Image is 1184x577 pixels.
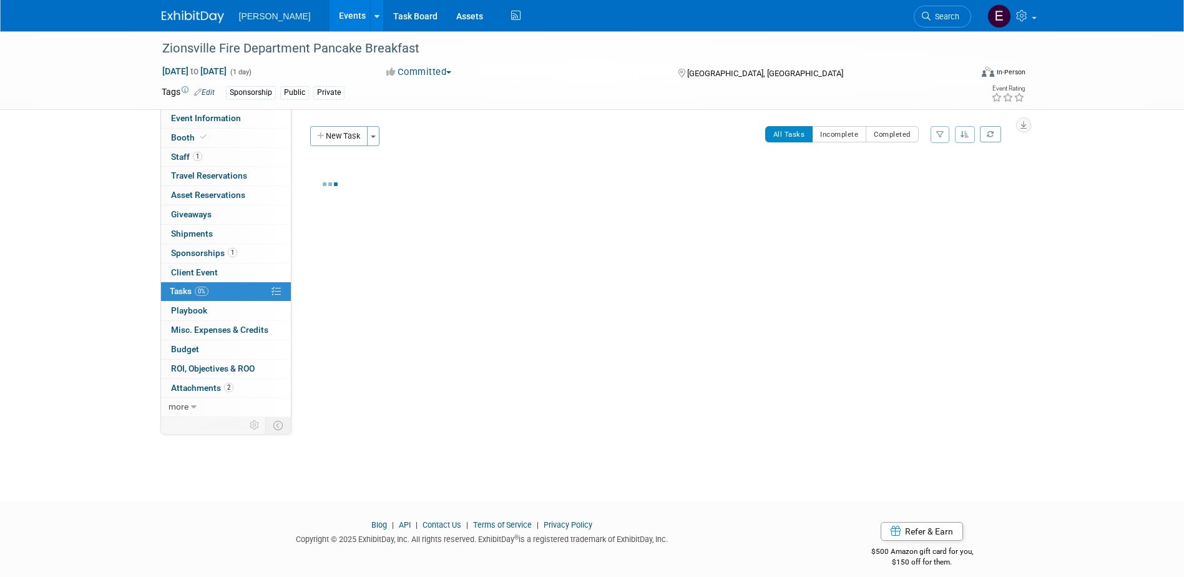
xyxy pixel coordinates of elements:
a: Booth [161,129,291,147]
img: ExhibitDay [162,11,224,23]
span: Client Event [171,267,218,277]
span: [GEOGRAPHIC_DATA], [GEOGRAPHIC_DATA] [687,69,843,78]
a: Privacy Policy [544,520,592,530]
span: 2 [224,383,233,392]
img: loading... [323,182,338,186]
a: Search [914,6,971,27]
span: more [169,402,188,412]
div: $500 Amazon gift card for you, [821,538,1023,567]
span: | [463,520,471,530]
button: Incomplete [812,126,866,142]
div: Public [280,86,309,99]
span: Travel Reservations [171,170,247,180]
span: | [389,520,397,530]
span: | [413,520,421,530]
a: Edit [194,88,215,97]
a: more [161,398,291,417]
a: Giveaways [161,205,291,224]
div: Copyright © 2025 ExhibitDay, Inc. All rights reserved. ExhibitDay is a registered trademark of Ex... [162,531,803,545]
span: 0% [195,287,208,296]
i: Booth reservation complete [200,134,207,141]
span: Shipments [171,229,213,239]
a: Contact Us [423,520,461,530]
span: Sponsorships [171,248,237,258]
button: Committed [382,66,456,79]
img: Format-Inperson.png [982,67,994,77]
span: Budget [171,344,199,354]
div: $150 off for them. [821,557,1023,568]
a: Client Event [161,264,291,282]
div: Event Format [898,65,1026,84]
div: Event Rating [991,86,1025,92]
span: Tasks [170,286,208,296]
span: Misc. Expenses & Credits [171,325,268,335]
a: Tasks0% [161,282,291,301]
button: New Task [310,126,368,146]
div: Zionsville Fire Department Pancake Breakfast [158,37,952,60]
span: [PERSON_NAME] [239,11,311,21]
img: Emy Volk [987,4,1011,28]
a: Travel Reservations [161,167,291,185]
span: Search [931,12,959,21]
span: | [534,520,542,530]
a: Shipments [161,225,291,244]
td: Tags [162,86,215,100]
a: Refresh [980,126,1001,142]
td: Toggle Event Tabs [265,417,291,433]
a: Terms of Service [473,520,532,530]
div: Sponsorship [226,86,276,99]
span: [DATE] [DATE] [162,66,227,77]
a: Playbook [161,302,291,320]
a: Sponsorships1 [161,244,291,263]
div: In-Person [996,67,1025,77]
span: (1 day) [229,68,252,76]
span: Attachments [171,383,233,393]
sup: ® [514,534,519,541]
span: ROI, Objectives & ROO [171,363,255,373]
span: Staff [171,152,202,162]
span: Event Information [171,113,241,123]
a: Refer & Earn [881,522,963,541]
span: Playbook [171,305,207,315]
a: ROI, Objectives & ROO [161,360,291,378]
a: Asset Reservations [161,186,291,205]
a: Staff1 [161,148,291,167]
a: API [399,520,411,530]
span: Asset Reservations [171,190,245,200]
a: Event Information [161,109,291,128]
a: Budget [161,340,291,359]
a: Misc. Expenses & Credits [161,321,291,340]
div: Private [313,86,345,99]
span: Booth [171,132,209,142]
span: 1 [228,248,237,257]
td: Personalize Event Tab Strip [244,417,266,433]
button: Completed [866,126,919,142]
span: Giveaways [171,209,212,219]
a: Blog [371,520,387,530]
span: 1 [193,152,202,161]
button: All Tasks [765,126,813,142]
a: Attachments2 [161,379,291,398]
span: to [188,66,200,76]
